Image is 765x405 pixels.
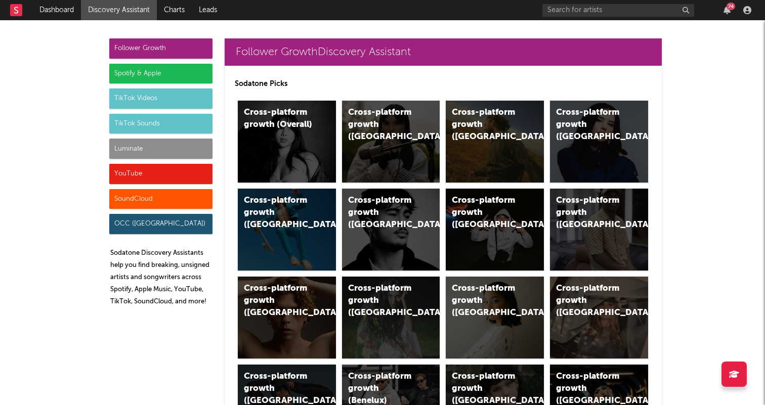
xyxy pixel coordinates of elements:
a: Cross-platform growth ([GEOGRAPHIC_DATA]) [342,277,440,358]
button: 74 [724,6,731,14]
div: YouTube [109,164,212,184]
div: TikTok Sounds [109,114,212,134]
a: Cross-platform growth ([GEOGRAPHIC_DATA]) [342,189,440,271]
div: Luminate [109,139,212,159]
div: Cross-platform growth ([GEOGRAPHIC_DATA]) [348,195,417,231]
div: Cross-platform growth ([GEOGRAPHIC_DATA]) [452,283,521,319]
a: Cross-platform growth ([GEOGRAPHIC_DATA]) [550,101,648,183]
p: Sodatone Discovery Assistants help you find breaking, unsigned artists and songwriters across Spo... [110,247,212,308]
div: SoundCloud [109,189,212,209]
div: Cross-platform growth ([GEOGRAPHIC_DATA]) [348,107,417,143]
div: Cross-platform growth ([GEOGRAPHIC_DATA]) [556,283,625,319]
input: Search for artists [542,4,694,17]
a: Cross-platform growth ([GEOGRAPHIC_DATA]) [550,189,648,271]
a: Cross-platform growth ([GEOGRAPHIC_DATA]) [550,277,648,358]
div: Cross-platform growth (Overall) [244,107,313,131]
div: Cross-platform growth ([GEOGRAPHIC_DATA]) [244,283,313,319]
p: Sodatone Picks [235,78,652,90]
a: Cross-platform growth ([GEOGRAPHIC_DATA]) [446,277,544,358]
div: Cross-platform growth ([GEOGRAPHIC_DATA]) [348,283,417,319]
div: OCC ([GEOGRAPHIC_DATA]) [109,214,212,234]
a: Cross-platform growth (Overall) [238,101,336,183]
a: Cross-platform growth ([GEOGRAPHIC_DATA]/GSA) [446,189,544,271]
a: Cross-platform growth ([GEOGRAPHIC_DATA]) [238,277,336,358]
a: Cross-platform growth ([GEOGRAPHIC_DATA]) [342,101,440,183]
a: Follower GrowthDiscovery Assistant [225,38,662,66]
a: Cross-platform growth ([GEOGRAPHIC_DATA]) [238,189,336,271]
div: 74 [727,3,735,10]
div: Spotify & Apple [109,64,212,84]
div: Cross-platform growth ([GEOGRAPHIC_DATA]) [556,195,625,231]
a: Cross-platform growth ([GEOGRAPHIC_DATA]) [446,101,544,183]
div: Cross-platform growth ([GEOGRAPHIC_DATA]) [556,107,625,143]
div: Cross-platform growth ([GEOGRAPHIC_DATA]) [452,107,521,143]
div: Cross-platform growth ([GEOGRAPHIC_DATA]) [244,195,313,231]
div: Follower Growth [109,38,212,59]
div: TikTok Videos [109,88,212,109]
div: Cross-platform growth ([GEOGRAPHIC_DATA]/GSA) [452,195,521,231]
